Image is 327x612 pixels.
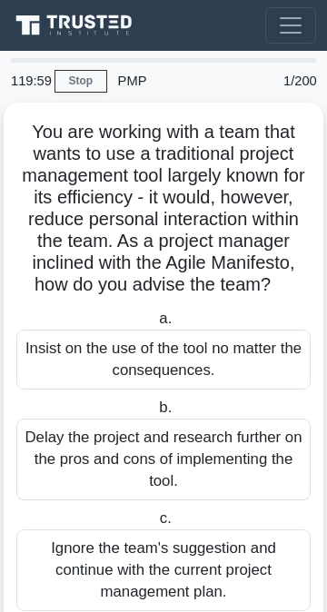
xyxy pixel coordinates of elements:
[15,121,312,297] h5: You are working with a team that wants to use a traditional project management tool largely known...
[159,310,172,327] span: a.
[16,419,311,500] div: Delay the project and research further on the pros and cons of implementing the tool.
[54,70,107,93] a: Stop
[16,529,311,611] div: Ignore the team's suggestion and continue with the current project management plan.
[272,63,327,99] div: 1/200
[159,399,172,416] span: b.
[265,7,316,44] button: Toggle navigation
[107,63,272,99] div: PMP
[160,509,172,527] span: c.
[16,330,311,390] div: Insist on the use of the tool no matter the consequences.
